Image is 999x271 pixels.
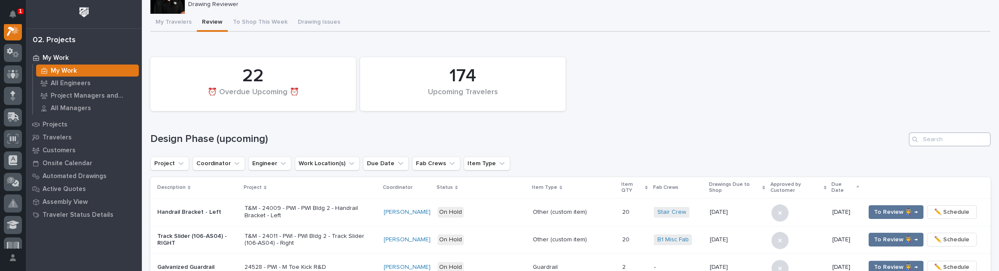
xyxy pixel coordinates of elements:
a: B1 Misc Fab [657,236,688,243]
p: Status [437,183,453,192]
a: Onsite Calendar [26,157,142,169]
a: Stair Crew [657,209,686,216]
p: Handrail Bracket - Left [157,209,238,216]
button: To Review 👨‍🏭 → [868,205,923,219]
p: 24528 - PWI - M Toe Kick R&D [244,264,377,271]
p: Customers [43,147,76,154]
p: Other (custom item) [533,209,615,216]
button: My Travelers [150,14,197,32]
button: Drawing Issues [293,14,345,32]
input: Search [909,132,990,146]
p: T&M - 24011 - PWI - PWI Bldg 2 - Track Slider (106-AS04) - Right [244,233,377,247]
p: Drawings Due to Shop [709,180,760,196]
p: 20 [622,207,631,216]
p: 20 [622,234,631,243]
a: My Work [26,51,142,64]
span: ✏️ Schedule [934,207,969,217]
div: 22 [165,65,341,87]
p: My Work [43,54,69,62]
p: [DATE] [832,236,858,243]
button: Coordinator [192,157,245,170]
a: Automated Drawings [26,169,142,182]
div: ⏰ Overdue Upcoming ⏰ [165,88,341,106]
button: ✏️ Schedule [927,233,977,246]
p: Traveler Status Details [43,211,113,219]
div: 02. Projects [33,36,76,45]
p: Item Type [532,183,557,192]
span: To Review 👨‍🏭 → [874,234,918,245]
button: To Shop This Week [228,14,293,32]
h1: Design Phase (upcoming) [150,133,905,145]
button: Review [197,14,228,32]
button: Item Type [464,157,510,170]
p: 2 [622,262,627,271]
img: Workspace Logo [76,4,92,20]
p: [DATE] [832,264,858,271]
p: Approved by Customer [770,180,822,196]
p: Coordinator [383,183,412,192]
p: Project [244,183,262,192]
div: Upcoming Travelers [375,88,551,106]
tr: Handrail Bracket - LeftT&M - 24009 - PWI - PWI Bldg 2 - Handrail Bracket - Left[PERSON_NAME] On H... [150,198,990,226]
a: Projects [26,118,142,131]
p: [DATE] [709,234,729,243]
a: Assembly View [26,195,142,208]
p: - [654,264,703,271]
p: Other (custom item) [533,236,615,243]
p: All Managers [51,105,91,112]
a: [PERSON_NAME] [384,236,431,243]
a: My Work [33,65,142,77]
p: [DATE] [709,262,729,271]
p: 1 [19,8,22,14]
div: On Hold [437,234,464,245]
button: Notifications [4,5,22,23]
a: [PERSON_NAME] [384,209,431,216]
p: Item QTY [621,180,643,196]
p: Description [157,183,186,192]
p: Galvanized Guardrail [157,264,238,271]
div: Notifications1 [11,10,22,24]
div: 174 [375,65,551,87]
a: Traveler Status Details [26,208,142,221]
p: Assembly View [43,198,88,206]
span: To Review 👨‍🏭 → [874,207,918,217]
a: Customers [26,144,142,157]
button: To Review 👨‍🏭 → [868,233,923,246]
a: All Managers [33,102,142,114]
tr: Track Slider (106-AS04) - RIGHTT&M - 24011 - PWI - PWI Bldg 2 - Track Slider (106-AS04) - Right[P... [150,226,990,253]
span: ✏️ Schedule [934,234,969,245]
button: Project [150,157,189,170]
button: Fab Crews [412,157,460,170]
button: Due Date [363,157,409,170]
a: All Engineers [33,77,142,89]
a: Travelers [26,131,142,144]
p: Project Managers and Engineers [51,92,135,100]
button: Work Location(s) [295,157,360,170]
p: Projects [43,121,67,129]
a: Active Quotes [26,182,142,195]
p: All Engineers [51,80,91,87]
button: Engineer [248,157,291,170]
p: Guardrail [533,264,615,271]
p: Travelers [43,134,72,142]
a: Project Managers and Engineers [33,89,142,102]
p: Due Date [831,180,854,196]
p: [DATE] [832,209,858,216]
p: Fab Crews [653,183,678,192]
p: Track Slider (106-AS04) - RIGHT [157,233,238,247]
p: Automated Drawings [43,172,107,180]
p: Active Quotes [43,185,86,193]
div: On Hold [437,207,464,218]
p: Drawing Reviewer [188,1,984,8]
button: ✏️ Schedule [927,205,977,219]
p: Onsite Calendar [43,160,92,167]
p: My Work [51,67,77,75]
p: [DATE] [709,207,729,216]
a: [PERSON_NAME] [384,264,431,271]
p: T&M - 24009 - PWI - PWI Bldg 2 - Handrail Bracket - Left [244,205,377,219]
